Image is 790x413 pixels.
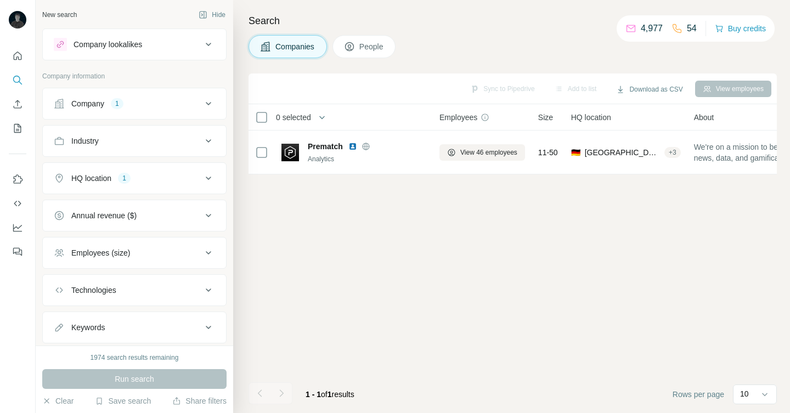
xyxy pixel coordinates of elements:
img: Logo of Prematch [281,144,299,161]
p: 54 [687,22,697,35]
span: Companies [275,41,315,52]
span: Employees [439,112,477,123]
button: My lists [9,118,26,138]
button: Company lookalikes [43,31,226,58]
span: 🇩🇪 [571,147,580,158]
div: HQ location [71,173,111,184]
span: [GEOGRAPHIC_DATA], [GEOGRAPHIC_DATA] [585,147,660,158]
button: HQ location1 [43,165,226,191]
div: 1 [118,173,131,183]
button: Feedback [9,242,26,262]
div: Company lookalikes [74,39,142,50]
div: 1974 search results remaining [91,353,179,363]
div: Industry [71,135,99,146]
div: + 3 [664,148,681,157]
span: About [694,112,714,123]
span: Rows per page [673,389,724,400]
span: Prematch [308,141,343,152]
div: Annual revenue ($) [71,210,137,221]
button: Use Surfe on LinkedIn [9,169,26,189]
div: New search [42,10,77,20]
div: Keywords [71,322,105,333]
p: 10 [740,388,749,399]
img: LinkedIn logo [348,142,357,151]
button: Use Surfe API [9,194,26,213]
button: Clear [42,395,74,406]
p: 4,977 [641,22,663,35]
button: Keywords [43,314,226,341]
span: 1 - 1 [306,390,321,399]
div: Employees (size) [71,247,130,258]
button: Download as CSV [608,81,690,98]
p: Company information [42,71,227,81]
span: Size [538,112,553,123]
button: Dashboard [9,218,26,237]
button: Company1 [43,90,226,117]
span: 0 selected [276,112,311,123]
span: of [321,390,328,399]
span: People [359,41,385,52]
button: Share filters [172,395,227,406]
img: Avatar [9,11,26,29]
button: Annual revenue ($) [43,202,226,229]
div: Technologies [71,285,116,296]
button: Employees (size) [43,240,226,266]
div: Company [71,98,104,109]
button: Enrich CSV [9,94,26,114]
button: Quick start [9,46,26,66]
button: Technologies [43,277,226,303]
span: View 46 employees [460,148,517,157]
div: Analytics [308,154,426,164]
button: Buy credits [715,21,766,36]
button: View 46 employees [439,144,525,161]
button: Industry [43,128,226,154]
div: 1 [111,99,123,109]
button: Save search [95,395,151,406]
h4: Search [249,13,777,29]
button: Hide [191,7,233,23]
button: Search [9,70,26,90]
span: 1 [328,390,332,399]
span: HQ location [571,112,611,123]
span: results [306,390,354,399]
span: 11-50 [538,147,558,158]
